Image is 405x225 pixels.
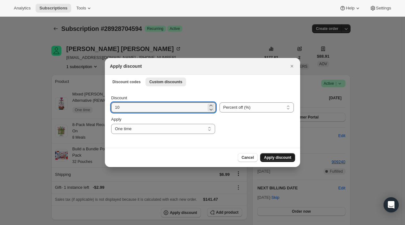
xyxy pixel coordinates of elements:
[238,153,258,162] button: Cancel
[112,79,140,84] span: Discount codes
[110,63,142,69] h2: Apply discount
[105,89,300,148] div: Custom discounts
[260,153,295,162] button: Apply discount
[288,62,296,71] button: Close
[376,6,391,11] span: Settings
[76,6,86,11] span: Tools
[109,78,144,86] button: Discount codes
[336,4,364,13] button: Help
[145,78,186,86] button: Custom discounts
[36,4,71,13] button: Subscriptions
[111,117,122,122] span: Apply
[366,4,395,13] button: Settings
[39,6,67,11] span: Subscriptions
[264,155,291,160] span: Apply discount
[242,155,254,160] span: Cancel
[384,197,399,212] div: Open Intercom Messenger
[10,4,34,13] button: Analytics
[149,79,182,84] span: Custom discounts
[14,6,31,11] span: Analytics
[346,6,354,11] span: Help
[111,95,127,100] span: Discount
[72,4,96,13] button: Tools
